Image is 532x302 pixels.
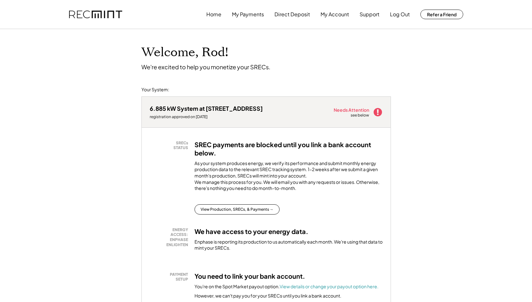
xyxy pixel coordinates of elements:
button: View Production, SRECs, & Payments → [195,204,280,215]
div: Enphase is reporting its production to us automatically each month. We're using that data to mint... [195,239,383,251]
img: recmint-logotype%403x.png [69,11,122,19]
button: Home [206,8,221,21]
a: View details or change your payout option here. [280,283,378,289]
button: Refer a Friend [420,10,463,19]
div: However, we can't pay you for your SRECs until you link a bank account. [195,293,341,299]
div: You're on the Spot Market payout option. [195,283,378,290]
button: Log Out [390,8,410,21]
div: SRECs STATUS [153,140,188,150]
button: My Payments [232,8,264,21]
h3: We have access to your energy data. [195,227,308,236]
button: Direct Deposit [274,8,310,21]
button: Support [360,8,379,21]
div: Needs Attention [334,108,370,112]
h3: SREC payments are blocked until you link a bank account below. [195,140,383,157]
button: My Account [321,8,349,21]
div: PAYMENT SETUP [153,272,188,282]
h3: You need to link your bank account. [195,272,305,280]
div: see below [351,113,370,118]
h1: Welcome, Rod! [141,45,228,60]
div: We're excited to help you monetize your SRECs. [141,63,270,71]
div: Your System: [141,87,169,93]
div: As your system produces energy, we verify its performance and submit monthly energy production da... [195,160,383,195]
div: 6.885 kW System at [STREET_ADDRESS] [150,105,263,112]
div: ENERGY ACCESS: ENPHASE ENLIGHTEN [153,227,188,247]
div: registration approved on [DATE] [150,114,263,119]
